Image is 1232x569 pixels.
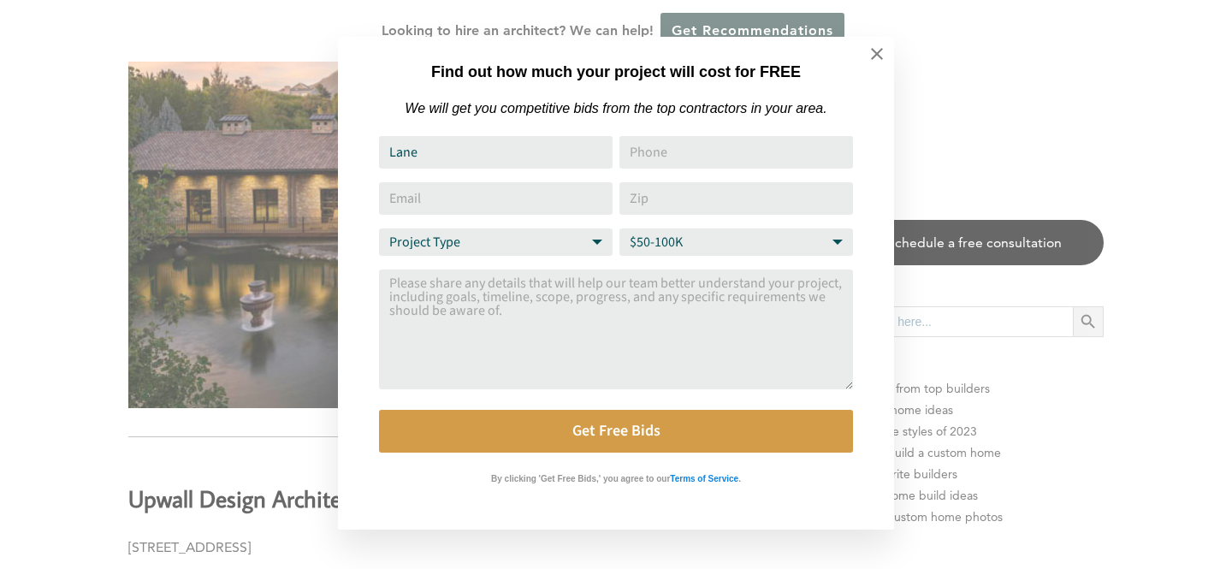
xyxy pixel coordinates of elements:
[619,228,853,256] select: Budget Range
[847,24,907,84] button: Close
[670,470,738,484] a: Terms of Service
[379,270,853,389] textarea: Comment or Message
[431,63,801,80] strong: Find out how much your project will cost for FREE
[738,474,741,483] strong: .
[405,101,826,116] em: We will get you competitive bids from the top contractors in your area.
[379,228,613,256] select: Project Type
[379,410,853,453] button: Get Free Bids
[379,136,613,169] input: Name
[491,474,670,483] strong: By clicking 'Get Free Bids,' you agree to our
[670,474,738,483] strong: Terms of Service
[379,182,613,215] input: Email Address
[619,136,853,169] input: Phone
[619,182,853,215] input: Zip
[903,446,1211,548] iframe: Drift Widget Chat Controller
